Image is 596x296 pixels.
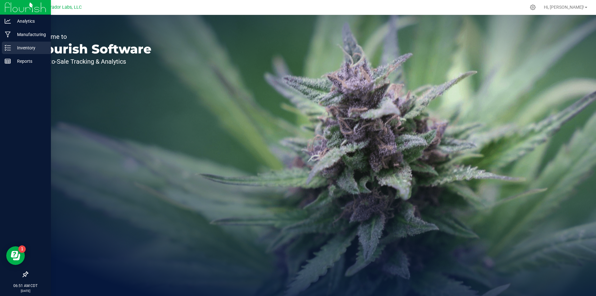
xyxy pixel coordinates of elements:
iframe: Resource center [6,246,25,265]
p: [DATE] [3,289,48,293]
p: Analytics [11,17,48,25]
iframe: Resource center unread badge [18,245,26,253]
p: Seed-to-Sale Tracking & Analytics [34,58,151,65]
p: Manufacturing [11,31,48,38]
div: Manage settings [529,4,537,10]
inline-svg: Reports [5,58,11,64]
p: Inventory [11,44,48,52]
span: Curador Labs, LLC [45,5,82,10]
inline-svg: Manufacturing [5,31,11,38]
p: Flourish Software [34,43,151,55]
p: 06:51 AM CDT [3,283,48,289]
span: Hi, [PERSON_NAME]! [544,5,584,10]
inline-svg: Inventory [5,45,11,51]
inline-svg: Analytics [5,18,11,24]
p: Welcome to [34,34,151,40]
p: Reports [11,57,48,65]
